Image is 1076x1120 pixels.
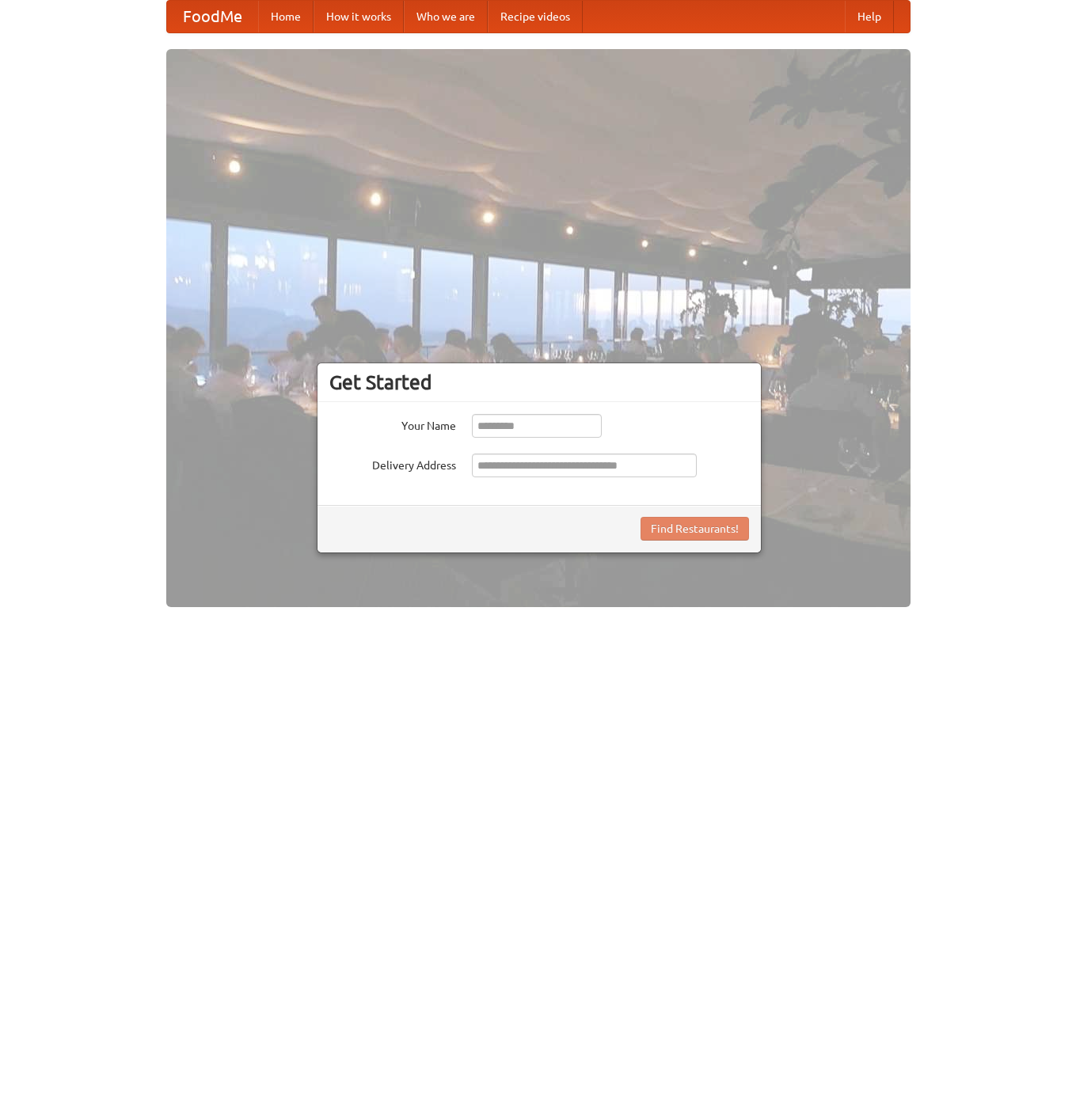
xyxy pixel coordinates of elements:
[258,1,314,32] a: Home
[329,454,456,473] label: Delivery Address
[488,1,583,32] a: Recipe videos
[845,1,894,32] a: Help
[314,1,404,32] a: How it works
[329,370,749,394] h3: Get Started
[329,414,456,434] label: Your Name
[641,517,749,541] button: Find Restaurants!
[167,1,258,32] a: FoodMe
[404,1,488,32] a: Who we are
